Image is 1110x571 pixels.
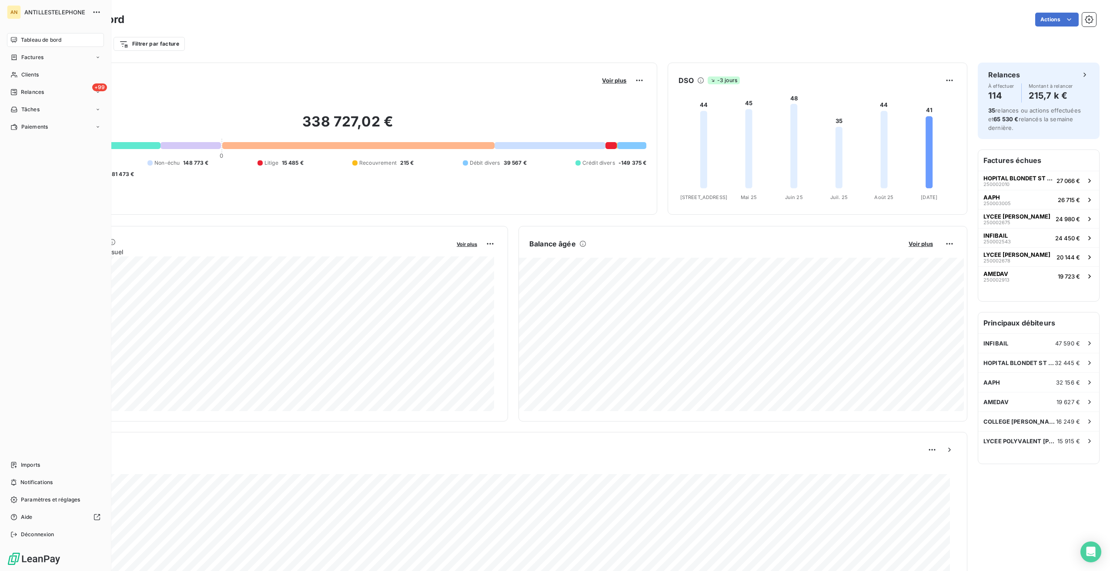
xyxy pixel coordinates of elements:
span: Montant à relancer [1029,83,1073,89]
span: Tableau de bord [21,36,61,44]
span: 32 445 € [1055,359,1080,366]
span: 20 144 € [1057,254,1080,261]
span: 15 485 € [282,159,304,167]
span: Débit divers [470,159,500,167]
span: 24 450 € [1055,235,1080,242]
span: 15 915 € [1057,438,1080,445]
span: Crédit divers [582,159,615,167]
a: Aide [7,510,104,524]
span: 215 € [400,159,414,167]
span: +99 [92,83,107,91]
span: AMEDAV [983,270,1008,277]
span: Voir plus [909,240,933,247]
span: LYCEE POLYVALENT [PERSON_NAME] [983,438,1057,445]
span: Chiffre d'affaires mensuel [49,247,451,256]
span: -81 473 € [109,170,134,178]
button: Actions [1035,13,1079,27]
span: Non-échu [154,159,180,167]
span: Déconnexion [21,531,54,538]
span: Recouvrement [359,159,397,167]
button: LYCEE [PERSON_NAME]25000267524 980 € [978,209,1099,228]
span: -3 jours [708,76,740,84]
span: 35 [988,107,995,114]
span: 148 773 € [183,159,208,167]
span: Relances [21,88,44,96]
span: À effectuer [988,83,1014,89]
span: INFIBAIL [983,340,1008,347]
button: Voir plus [454,240,480,248]
span: 24 980 € [1056,216,1080,222]
tspan: [STREET_ADDRESS] [680,194,727,200]
button: INFIBAIL25000254324 450 € [978,228,1099,247]
span: 32 156 € [1056,379,1080,386]
span: relances ou actions effectuées et relancés la semaine dernière. [988,107,1081,131]
h2: 338 727,02 € [49,113,646,139]
span: Litige [264,159,278,167]
span: 19 723 € [1058,273,1080,280]
div: AN [7,5,21,19]
span: LYCEE [PERSON_NAME] [983,213,1050,220]
span: COLLEGE [PERSON_NAME] [PERSON_NAME] [983,418,1056,425]
button: HOPITAL BLONDET ST [PERSON_NAME]25000201027 066 € [978,171,1099,190]
span: 250002675 [983,220,1010,225]
span: 27 066 € [1057,177,1080,184]
h6: Balance âgée [529,239,576,249]
span: 26 715 € [1058,196,1080,203]
span: HOPITAL BLONDET ST [PERSON_NAME] [983,359,1055,366]
span: AMEDAV [983,398,1009,405]
span: 250002678 [983,258,1010,263]
button: Voir plus [599,76,629,84]
span: 0 [220,152,223,159]
span: 39 567 € [504,159,527,167]
button: AMEDAV25000291319 723 € [978,266,1099,285]
h4: 114 [988,89,1014,103]
span: -149 375 € [619,159,647,167]
span: Paiements [21,123,48,131]
button: LYCEE [PERSON_NAME]25000267820 144 € [978,247,1099,266]
span: Aide [21,513,33,521]
span: Voir plus [602,77,626,84]
button: AAPH25000300526 715 € [978,190,1099,209]
span: Factures [21,53,43,61]
h6: Relances [988,70,1020,80]
h4: 215,7 k € [1029,89,1073,103]
span: LYCEE [PERSON_NAME] [983,251,1050,258]
div: Open Intercom Messenger [1080,541,1101,562]
span: Paramètres et réglages [21,496,80,504]
span: 250002913 [983,277,1010,282]
h6: Principaux débiteurs [978,312,1099,333]
h6: DSO [679,75,693,86]
span: Notifications [20,478,53,486]
span: AAPH [983,194,1000,201]
img: Logo LeanPay [7,552,61,566]
button: Filtrer par facture [114,37,185,51]
span: Imports [21,461,40,469]
span: 47 590 € [1055,340,1080,347]
span: 19 627 € [1057,398,1080,405]
span: 250003005 [983,201,1011,206]
span: 16 249 € [1056,418,1080,425]
span: 250002543 [983,239,1011,244]
span: Voir plus [457,241,477,247]
span: ANTILLESTELEPHONE [24,9,87,16]
span: INFIBAIL [983,232,1008,239]
tspan: [DATE] [921,194,938,200]
span: HOPITAL BLONDET ST [PERSON_NAME] [983,175,1053,182]
span: 65 530 € [993,116,1018,123]
tspan: Juin 25 [785,194,803,200]
button: Voir plus [906,240,936,248]
span: 250002010 [983,182,1010,187]
tspan: Août 25 [875,194,894,200]
span: Clients [21,71,39,79]
span: Tâches [21,106,40,113]
h6: Factures échues [978,150,1099,171]
span: AAPH [983,379,1000,386]
tspan: Juil. 25 [830,194,848,200]
tspan: Mai 25 [741,194,757,200]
